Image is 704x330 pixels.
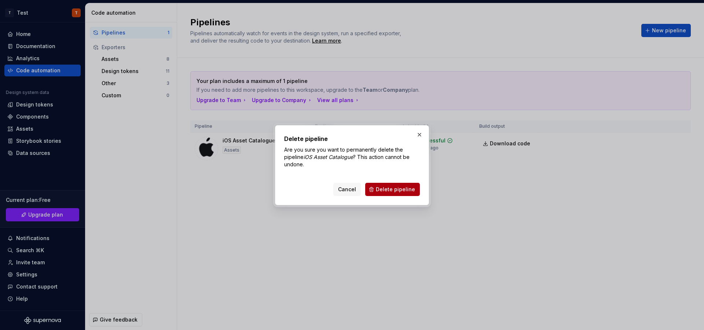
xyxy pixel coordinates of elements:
[365,183,420,196] button: Delete pipeline
[333,183,361,196] button: Cancel
[376,186,415,193] span: Delete pipeline
[284,146,420,168] p: Are you sure you want to permanently delete the pipeline ? This action cannot be undone.
[338,186,356,193] span: Cancel
[284,134,420,143] h2: Delete pipeline
[304,154,353,160] i: iOS Asset Catalogue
